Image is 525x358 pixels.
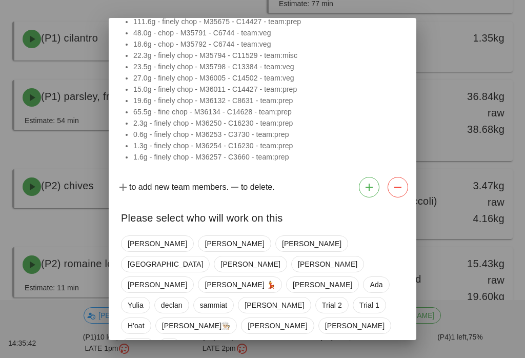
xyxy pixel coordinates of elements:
[220,256,280,272] span: [PERSON_NAME]
[128,236,187,251] span: [PERSON_NAME]
[133,106,404,117] li: 65.5g - fine chop - M36134 - C14628 - team:prep
[165,339,174,354] span: JP
[128,256,203,272] span: [GEOGRAPHIC_DATA]
[133,61,404,72] li: 23.5g - finely chop - M35798 - C13384 - team:veg
[133,84,404,95] li: 15.0g - finely chop - M36011 - C14427 - team:prep
[128,339,148,354] span: Trial 1
[200,297,228,313] span: sammiat
[109,202,416,231] div: Please select who will work on this
[359,297,379,313] span: Trial 1
[282,236,341,251] span: [PERSON_NAME]
[133,151,404,163] li: 1.6g - finely chop - M36257 - C3660 - team:prep
[133,38,404,50] li: 18.6g - chop - M35792 - C6744 - team:veg
[133,129,404,140] li: 0.6g - finely chop - M36253 - C3730 - team:prep
[205,277,275,292] span: [PERSON_NAME] 💃
[370,277,382,292] span: Ada
[133,50,404,61] li: 22.3g - finely chop - M35794 - C11529 - team:misc
[162,318,231,333] span: [PERSON_NAME]👨🏼‍🍳
[293,277,352,292] span: [PERSON_NAME]
[322,297,342,313] span: Trial 2
[325,318,385,333] span: [PERSON_NAME]
[298,256,357,272] span: [PERSON_NAME]
[128,297,144,313] span: Yulia
[128,318,145,333] span: H'oat
[133,95,404,106] li: 19.6g - finely chop - M36132 - C8631 - team:prep
[133,72,404,84] li: 27.0g - finely chop - M36005 - C14502 - team:veg
[248,318,307,333] span: [PERSON_NAME]
[205,236,264,251] span: [PERSON_NAME]
[133,117,404,129] li: 2.3g - finely chop - M36250 - C16230 - team:prep
[133,16,404,27] li: 111.6g - finely chop - M35675 - C14427 - team:prep
[245,297,304,313] span: [PERSON_NAME]
[161,297,183,313] span: declan
[109,173,416,202] div: to add new team members. to delete.
[128,277,187,292] span: [PERSON_NAME]
[133,27,404,38] li: 48.0g - chop - M35791 - C6744 - team:veg
[133,140,404,151] li: 1.3g - finely chop - M36254 - C16230 - team:prep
